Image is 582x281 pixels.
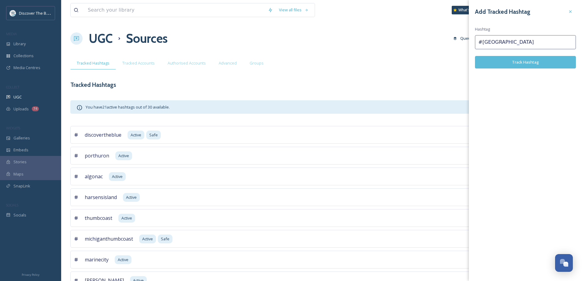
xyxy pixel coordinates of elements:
span: Advanced [219,60,237,66]
span: Active [142,236,153,242]
span: SOCIALS [6,203,18,207]
span: Discover The Blue [19,10,52,16]
h3: Add Tracked Hashtag [475,7,530,16]
img: 1710423113617.jpeg [10,10,16,16]
span: Maps [13,171,24,177]
span: Safe [161,236,169,242]
button: Queued [450,32,479,44]
span: Safe [149,132,158,138]
span: UGC [13,94,22,100]
a: View all files [276,4,312,16]
span: You have 21 active hashtags out of 30 available. [86,104,170,110]
span: porthuron [85,152,109,159]
h1: Sources [126,29,168,48]
input: Search your library [85,3,265,17]
span: Hashtag [475,26,490,32]
span: michiganthumbcoast [85,235,133,242]
span: Active [126,194,137,200]
span: marinecity [85,256,109,263]
span: SnapLink [13,183,30,189]
a: UGC [89,29,113,48]
span: thumbcoast [85,214,112,222]
span: Active [131,132,141,138]
span: Galleries [13,135,30,141]
span: Media Centres [13,65,40,71]
span: Active [118,153,129,159]
div: 74 [32,106,39,111]
span: COLLECT [6,85,19,89]
span: discovertheblue [85,131,121,139]
span: MEDIA [6,31,17,36]
a: Privacy Policy [22,271,39,278]
button: Track Hashtag [475,56,576,68]
span: algonac [85,173,103,180]
span: Tracked Accounts [122,60,155,66]
a: Queued [450,32,482,44]
span: Active [118,257,128,263]
span: WIDGETS [6,126,20,130]
a: What's New [452,6,482,14]
span: Groups [250,60,264,66]
h3: Tracked Hashtags [70,80,116,89]
span: Uploads [13,106,29,112]
span: Collections [13,53,34,59]
span: Stories [13,159,27,165]
span: Authorised Accounts [168,60,206,66]
span: Active [112,174,123,179]
span: Socials [13,212,26,218]
span: Active [121,215,132,221]
span: Embeds [13,147,28,153]
span: Privacy Policy [22,273,39,277]
span: Library [13,41,26,47]
button: Open Chat [555,254,573,272]
span: harsensisland [85,194,117,201]
span: Tracked Hashtags [77,60,109,66]
input: london [475,35,576,49]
